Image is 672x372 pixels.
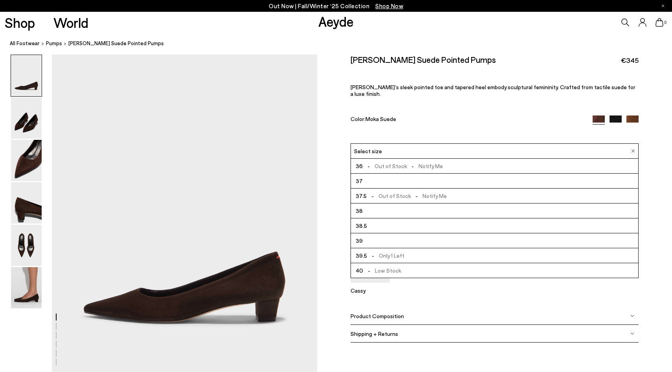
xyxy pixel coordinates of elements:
span: Shipping + Returns [351,330,398,337]
img: Judi Suede Pointed Pumps - Image 1 [11,55,42,96]
span: pumps [46,40,62,46]
span: 39.5 [356,251,367,260]
a: Aeyde [318,13,354,29]
span: [PERSON_NAME] Suede Pointed Pumps [68,39,164,48]
nav: breadcrumb [10,33,672,55]
img: svg%3E [630,332,634,335]
span: - [411,192,423,199]
span: 40 [356,266,363,275]
span: 39 [356,236,363,246]
img: Judi Suede Pointed Pumps - Image 3 [11,140,42,181]
div: Color: [351,115,583,125]
span: - [363,163,375,169]
span: - [407,163,419,169]
img: Judi Suede Pointed Pumps - Image 2 [11,97,42,139]
p: Cassy [351,287,390,294]
a: pumps [46,39,62,48]
span: - [367,252,379,259]
span: Only 1 Left [367,251,404,260]
span: Out of Stock Notify Me [363,161,443,171]
span: 36 [356,161,363,171]
img: Judi Suede Pointed Pumps - Image 4 [11,182,42,224]
span: Out of Stock Notify Me [367,191,447,201]
span: 38 [356,206,363,216]
span: €345 [621,55,639,65]
span: 38.5 [356,221,367,231]
span: 37 [356,176,363,186]
span: 37.5 [356,191,367,201]
a: World [53,16,88,29]
a: All Footwear [10,39,40,48]
p: [PERSON_NAME]’s sleek pointed toe and tapered heel embody sculptural femininity. Crafted from tac... [351,84,638,97]
p: Out Now | Fall/Winter ‘25 Collection [269,1,403,11]
a: 0 [655,18,663,27]
span: Product Composition [351,313,404,319]
span: Navigate to /collections/new-in [375,2,403,9]
img: Judi Suede Pointed Pumps - Image 6 [11,267,42,308]
h2: [PERSON_NAME] Suede Pointed Pumps [351,55,496,64]
span: - [367,192,378,199]
span: 0 [663,20,667,25]
img: Judi Suede Pointed Pumps - Image 5 [11,225,42,266]
span: Moka Suede [365,115,396,122]
img: svg%3E [630,314,634,318]
a: Shop [5,16,35,29]
span: Low Stock [363,266,401,275]
span: - [363,267,375,274]
span: Select size [354,147,382,155]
